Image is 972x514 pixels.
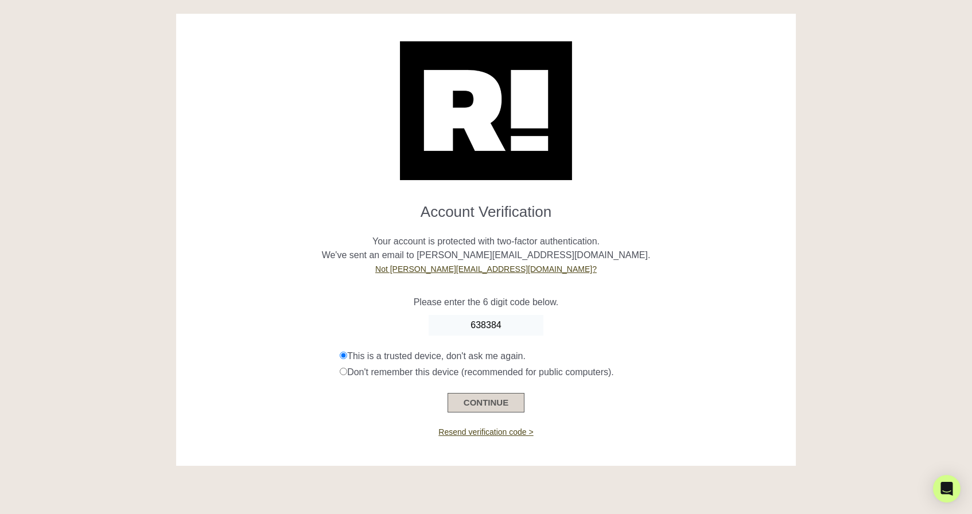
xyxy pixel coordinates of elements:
h1: Account Verification [185,194,787,221]
div: This is a trusted device, don't ask me again. [340,349,787,363]
img: Retention.com [400,41,572,180]
input: Enter Code [429,315,543,336]
p: Your account is protected with two-factor authentication. We've sent an email to [PERSON_NAME][EM... [185,221,787,276]
div: Don't remember this device (recommended for public computers). [340,365,787,379]
a: Resend verification code > [438,427,533,437]
p: Please enter the 6 digit code below. [185,295,787,309]
button: CONTINUE [448,393,524,412]
div: Open Intercom Messenger [933,475,961,503]
a: Not [PERSON_NAME][EMAIL_ADDRESS][DOMAIN_NAME]? [375,264,597,274]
